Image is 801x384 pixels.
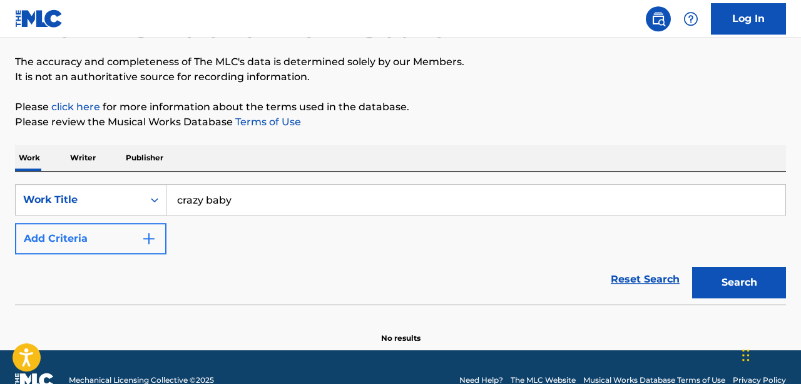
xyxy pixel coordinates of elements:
[141,231,156,246] img: 9d2ae6d4665cec9f34b9.svg
[15,54,786,70] p: The accuracy and completeness of The MLC's data is determined solely by our Members.
[646,6,671,31] a: Public Search
[122,145,167,171] p: Publisher
[15,9,63,28] img: MLC Logo
[15,184,786,304] form: Search Form
[605,266,686,293] a: Reset Search
[23,192,136,207] div: Work Title
[381,318,421,344] p: No results
[678,6,703,31] div: Help
[651,11,666,26] img: search
[15,70,786,85] p: It is not an authoritative source for recording information.
[692,267,786,298] button: Search
[742,336,750,374] div: Drag
[51,101,100,113] a: click here
[15,145,44,171] p: Work
[683,11,698,26] img: help
[233,116,301,128] a: Terms of Use
[711,3,786,34] a: Log In
[66,145,99,171] p: Writer
[738,324,801,384] iframe: Chat Widget
[15,223,166,254] button: Add Criteria
[15,115,786,130] p: Please review the Musical Works Database
[15,100,786,115] p: Please for more information about the terms used in the database.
